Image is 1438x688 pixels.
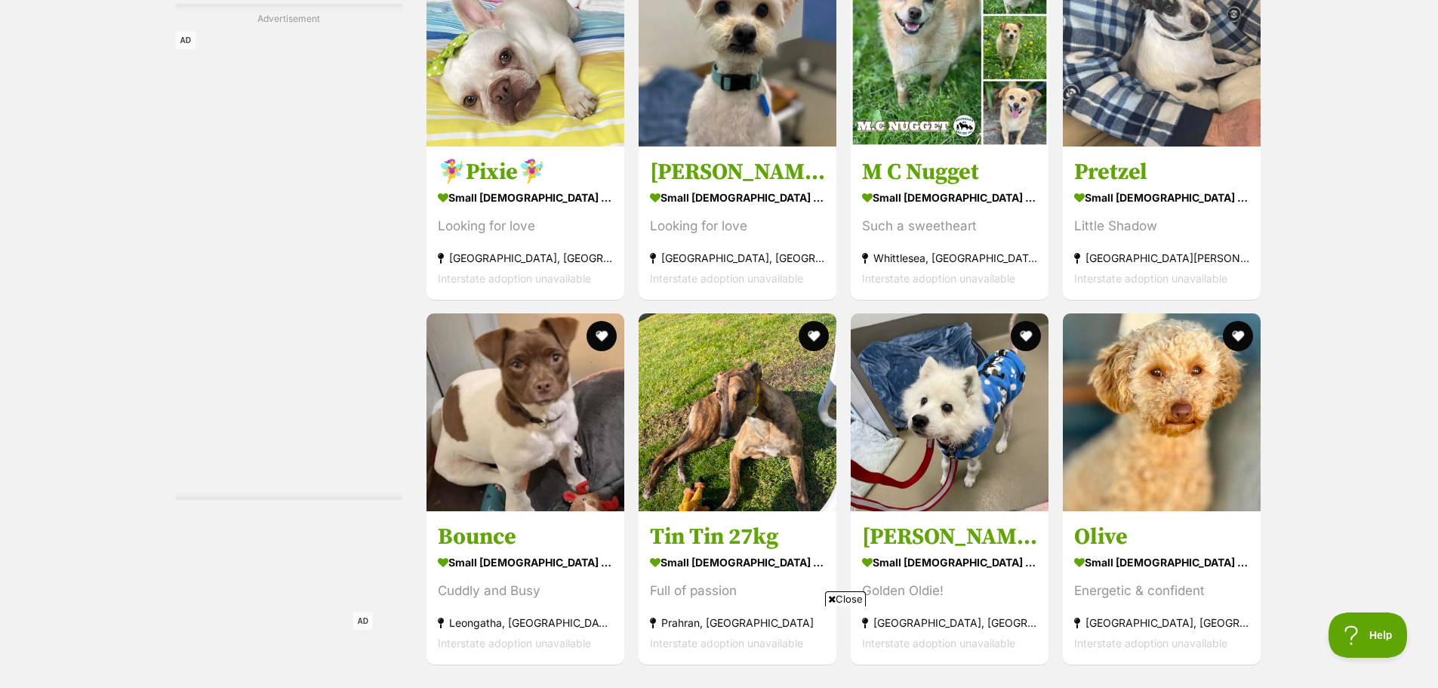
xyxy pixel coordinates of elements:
[639,511,836,665] a: Tin Tin 27kg small [DEMOGRAPHIC_DATA] Dog Full of passion Prahran, [GEOGRAPHIC_DATA] Interstate a...
[1074,551,1249,573] strong: small [DEMOGRAPHIC_DATA] Dog
[650,581,825,601] div: Full of passion
[650,271,803,284] span: Interstate adoption unavailable
[1074,157,1249,186] h3: Pretzel
[438,186,613,208] strong: small [DEMOGRAPHIC_DATA] Dog
[438,523,613,551] h3: Bounce
[650,551,825,573] strong: small [DEMOGRAPHIC_DATA] Dog
[639,313,836,511] img: Tin Tin 27kg - Greyhound Dog
[438,551,613,573] strong: small [DEMOGRAPHIC_DATA] Dog
[1074,612,1249,633] strong: [GEOGRAPHIC_DATA], [GEOGRAPHIC_DATA]
[353,612,1085,680] iframe: Advertisement
[639,146,836,299] a: [PERSON_NAME] small [DEMOGRAPHIC_DATA] Dog Looking for love [GEOGRAPHIC_DATA], [GEOGRAPHIC_DATA] ...
[862,186,1037,208] strong: small [DEMOGRAPHIC_DATA] Dog
[438,271,591,284] span: Interstate adoption unavailable
[438,581,613,601] div: Cuddly and Busy
[650,247,825,267] strong: [GEOGRAPHIC_DATA], [GEOGRAPHIC_DATA]
[650,186,825,208] strong: small [DEMOGRAPHIC_DATA] Dog
[862,157,1037,186] h3: M C Nugget
[862,581,1037,601] div: Golden Oldie!
[1224,321,1254,351] button: favourite
[1074,271,1227,284] span: Interstate adoption unavailable
[1074,247,1249,267] strong: [GEOGRAPHIC_DATA][PERSON_NAME][GEOGRAPHIC_DATA]
[176,32,402,485] iframe: Advertisement
[862,551,1037,573] strong: small [DEMOGRAPHIC_DATA] Dog
[1063,511,1261,665] a: Olive small [DEMOGRAPHIC_DATA] Dog Energetic & confident [GEOGRAPHIC_DATA], [GEOGRAPHIC_DATA] Int...
[862,271,1015,284] span: Interstate adoption unavailable
[851,511,1048,665] a: [PERSON_NAME] small [DEMOGRAPHIC_DATA] Dog Golden Oldie! [GEOGRAPHIC_DATA], [GEOGRAPHIC_DATA] Int...
[1329,612,1408,658] iframe: Help Scout Beacon - Open
[587,321,617,351] button: favourite
[1074,215,1249,236] div: Little Shadow
[851,146,1048,299] a: M C Nugget small [DEMOGRAPHIC_DATA] Dog Such a sweetheart Whittlesea, [GEOGRAPHIC_DATA] Interstat...
[426,146,624,299] a: 🧚‍♀️Pixie🧚‍♀️ small [DEMOGRAPHIC_DATA] Dog Looking for love [GEOGRAPHIC_DATA], [GEOGRAPHIC_DATA] ...
[851,313,1048,511] img: Pasha - Japanese Spitz Dog
[438,157,613,186] h3: 🧚‍♀️Pixie🧚‍♀️
[862,215,1037,236] div: Such a sweetheart
[176,32,196,49] span: AD
[426,511,624,665] a: Bounce small [DEMOGRAPHIC_DATA] Dog Cuddly and Busy Leongatha, [GEOGRAPHIC_DATA] Interstate adopt...
[1074,581,1249,601] div: Energetic & confident
[1063,146,1261,299] a: Pretzel small [DEMOGRAPHIC_DATA] Dog Little Shadow [GEOGRAPHIC_DATA][PERSON_NAME][GEOGRAPHIC_DATA...
[1011,321,1041,351] button: favourite
[426,313,624,511] img: Bounce - Jack Russell Terrier x Pug Dog
[353,612,373,630] span: AD
[650,523,825,551] h3: Tin Tin 27kg
[176,4,402,500] div: Advertisement
[799,321,829,351] button: favourite
[1063,313,1261,511] img: Olive - Poodle (Toy) Dog
[1074,186,1249,208] strong: small [DEMOGRAPHIC_DATA] Dog
[438,247,613,267] strong: [GEOGRAPHIC_DATA], [GEOGRAPHIC_DATA]
[862,247,1037,267] strong: Whittlesea, [GEOGRAPHIC_DATA]
[862,523,1037,551] h3: [PERSON_NAME]
[1074,523,1249,551] h3: Olive
[650,157,825,186] h3: [PERSON_NAME]
[1074,637,1227,649] span: Interstate adoption unavailable
[825,591,866,606] span: Close
[650,215,825,236] div: Looking for love
[438,215,613,236] div: Looking for love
